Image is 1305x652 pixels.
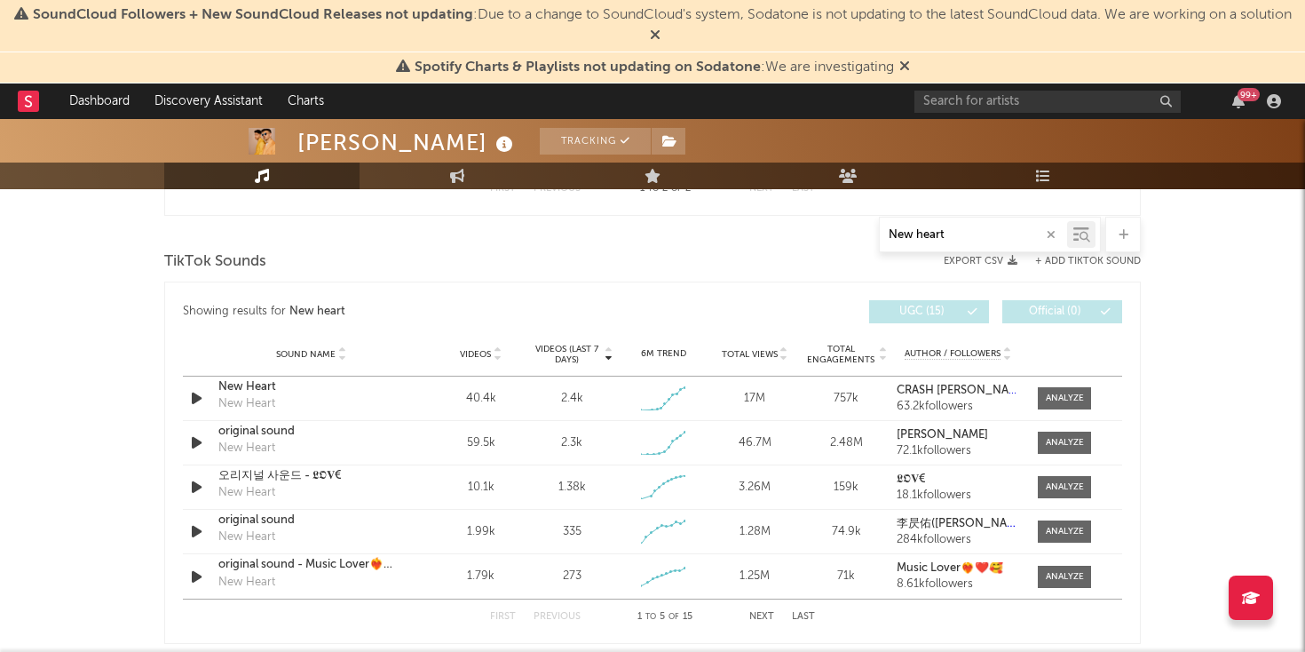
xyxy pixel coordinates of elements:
[531,344,603,365] span: Videos (last 7 days)
[415,60,894,75] span: : We are investigating
[561,434,582,452] div: 2.3k
[558,479,586,497] div: 1.38k
[540,128,651,155] button: Tracking
[439,479,522,497] div: 10.1k
[897,578,1020,591] div: 8.61k followers
[650,29,660,44] span: Dismiss
[622,347,705,361] div: 6M Trend
[563,523,581,541] div: 335
[714,434,796,452] div: 46.7M
[1014,306,1095,317] span: Official ( 0 )
[218,529,275,546] div: New Heart
[289,301,345,322] div: New heart
[914,91,1181,113] input: Search for artists
[142,83,275,119] a: Discovery Assistant
[1232,94,1245,108] button: 99+
[897,518,1030,529] strong: 李昃佑([PERSON_NAME])
[218,395,275,413] div: New Heart
[671,185,682,193] span: of
[218,423,404,441] a: original sound
[897,562,1020,575] a: Music Lover❤️‍🔥❤️🥰
[897,385,1045,396] strong: CRASH [PERSON_NAME] 🚀
[897,562,1003,574] strong: Music Lover❤️‍🔥❤️🥰
[805,523,888,541] div: 74.9k
[944,256,1017,266] button: Export CSV
[183,300,652,323] div: Showing results for
[897,489,1020,502] div: 18.1k followers
[534,612,581,622] button: Previous
[616,607,714,628] div: 1 5 15
[714,390,796,408] div: 17M
[218,512,404,529] a: original sound
[881,306,962,317] span: UGC ( 15 )
[218,574,275,592] div: New Heart
[1002,300,1122,323] button: Official(0)
[792,612,815,622] button: Last
[714,568,796,585] div: 1.25M
[805,479,888,497] div: 159k
[1035,257,1141,266] button: + Add TikTok Sound
[899,60,910,75] span: Dismiss
[714,523,796,541] div: 1.28M
[1238,88,1260,101] div: 99 +
[805,568,888,585] div: 71k
[439,390,522,408] div: 40.4k
[897,385,1020,397] a: CRASH [PERSON_NAME] 🚀
[460,349,491,360] span: Videos
[897,429,988,441] strong: [PERSON_NAME]
[561,390,583,408] div: 2.4k
[880,228,1067,243] input: Search by song name or URL
[218,440,275,457] div: New Heart
[897,401,1020,413] div: 63.2k followers
[164,251,266,273] span: TikTok Sounds
[276,349,336,360] span: Sound Name
[1017,257,1141,266] button: + Add TikTok Sound
[805,434,888,452] div: 2.48M
[563,568,581,585] div: 273
[439,568,522,585] div: 1.79k
[57,83,142,119] a: Dashboard
[275,83,336,119] a: Charts
[668,613,679,621] span: of
[439,434,522,452] div: 59.5k
[869,300,989,323] button: UGC(15)
[33,8,1292,22] span: : Due to a change to SoundCloud's system, Sodatone is not updating to the latest SoundCloud data....
[439,523,522,541] div: 1.99k
[645,613,656,621] span: to
[897,445,1020,457] div: 72.1k followers
[897,473,926,485] strong: 𝕷𝕺𝐕€
[905,348,1000,360] span: Author / Followers
[218,484,275,502] div: New Heart
[897,473,1020,486] a: 𝕷𝕺𝐕€
[897,429,1020,441] a: [PERSON_NAME]
[218,378,404,396] a: New Heart
[297,128,518,157] div: [PERSON_NAME]
[33,8,473,22] span: SoundCloud Followers + New SoundCloud Releases not updating
[490,612,516,622] button: First
[648,185,659,193] span: to
[722,349,778,360] span: Total Views
[897,534,1020,546] div: 284k followers
[218,556,404,574] a: original sound - Music Lover❤️‍🔥❤️🥰
[805,344,877,365] span: Total Engagements
[749,612,774,622] button: Next
[218,467,404,485] a: 오리지널 사운드 - 𝕷𝕺𝐕€
[415,60,761,75] span: Spotify Charts & Playlists not updating on Sodatone
[897,518,1020,530] a: 李昃佑([PERSON_NAME])
[805,390,888,408] div: 757k
[714,479,796,497] div: 3.26M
